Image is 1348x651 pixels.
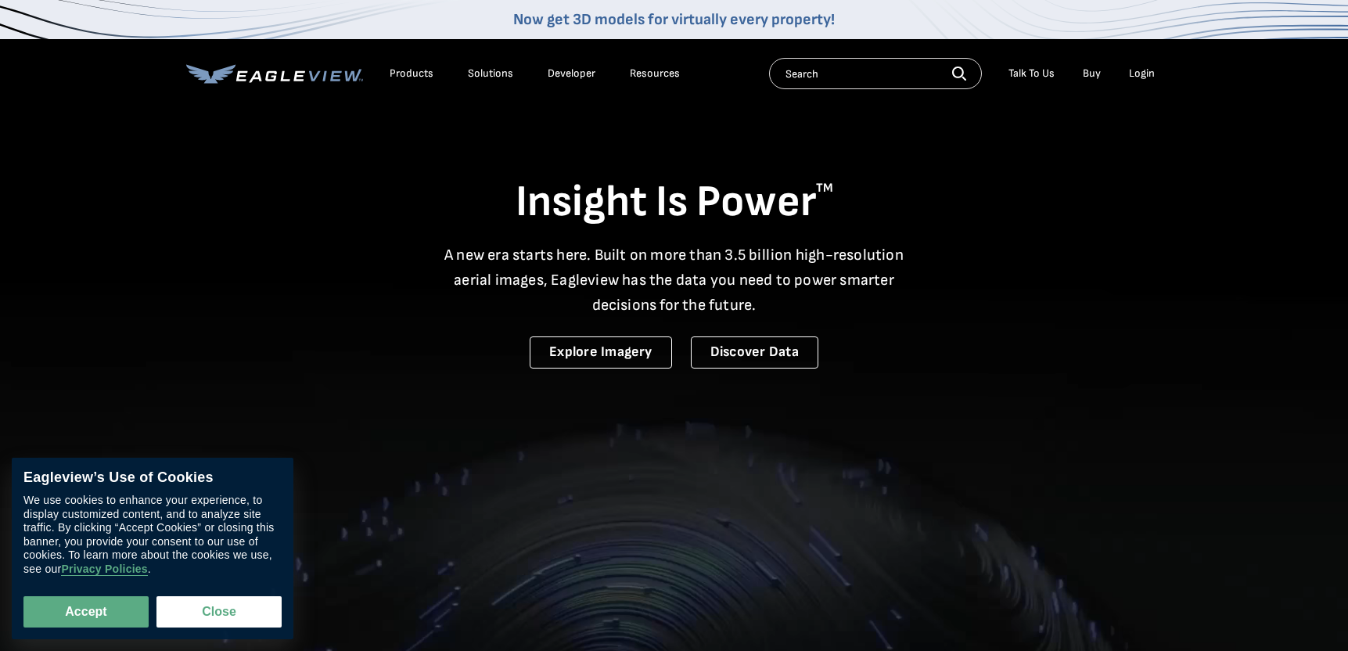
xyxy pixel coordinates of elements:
div: We use cookies to enhance your experience, to display customized content, and to analyze site tra... [23,495,282,577]
button: Close [156,596,282,628]
div: Login [1129,67,1155,81]
div: Eagleview’s Use of Cookies [23,469,282,487]
div: Solutions [468,67,513,81]
button: Accept [23,596,149,628]
a: Buy [1083,67,1101,81]
a: Discover Data [691,336,818,369]
a: Explore Imagery [530,336,672,369]
h1: Insight Is Power [186,175,1163,230]
a: Developer [548,67,595,81]
a: Now get 3D models for virtually every property! [513,10,835,29]
input: Search [769,58,982,89]
p: A new era starts here. Built on more than 3.5 billion high-resolution aerial images, Eagleview ha... [435,243,914,318]
div: Talk To Us [1008,67,1055,81]
sup: TM [816,181,833,196]
div: Resources [630,67,680,81]
a: Privacy Policies [61,563,147,577]
div: Products [390,67,433,81]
